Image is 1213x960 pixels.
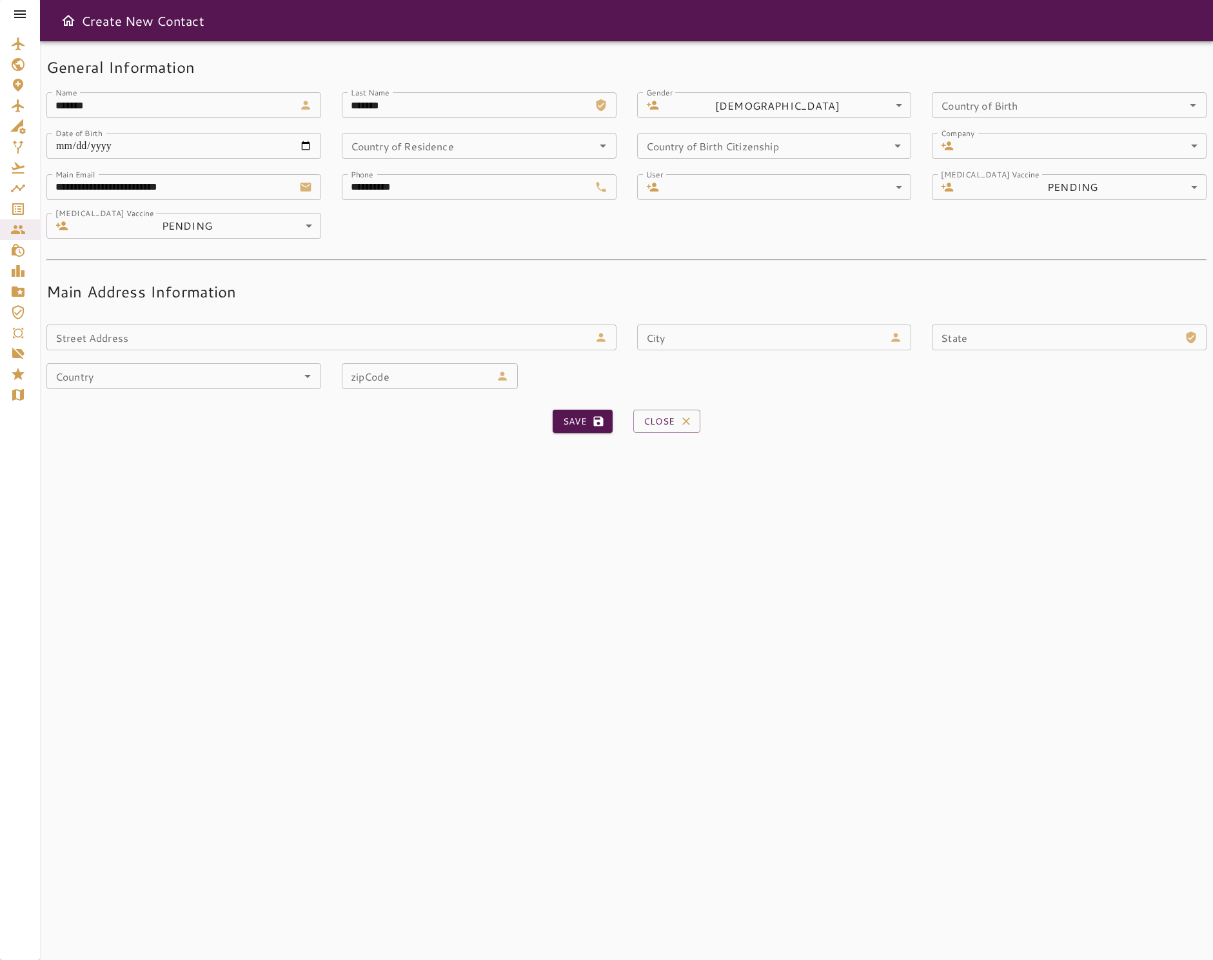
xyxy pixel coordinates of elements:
[889,137,907,155] button: Open
[55,168,95,179] label: Main Email
[46,281,1207,302] h5: Main Address Information
[351,86,390,97] label: Last Name
[553,410,613,434] button: Save
[74,213,321,239] div: PENDING
[81,10,204,31] h6: Create New Contact
[633,410,700,434] button: Close
[351,168,373,179] label: Phone
[646,168,664,179] label: User
[941,168,1040,179] label: [MEDICAL_DATA] Vaccine
[594,137,612,155] button: Open
[55,86,77,97] label: Name
[646,86,673,97] label: Gender
[941,127,974,138] label: Company
[664,174,912,200] div: ​
[664,92,912,118] div: [DEMOGRAPHIC_DATA]
[959,174,1207,200] div: PENDING
[55,8,81,34] button: Open drawer
[1184,96,1202,114] button: Open
[299,367,317,385] button: Open
[55,207,154,218] label: [MEDICAL_DATA] Vaccine
[46,57,1207,77] h5: General Information
[55,127,103,138] label: Date of Birth
[959,133,1207,159] div: ​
